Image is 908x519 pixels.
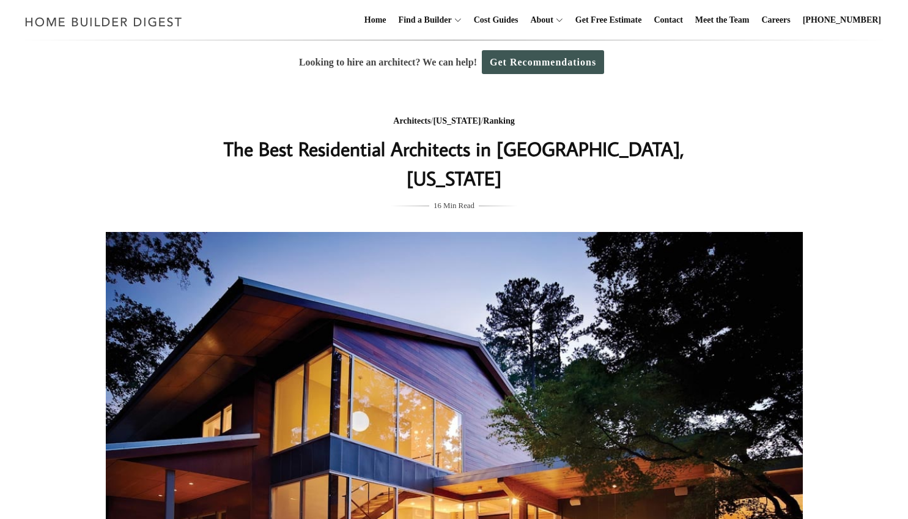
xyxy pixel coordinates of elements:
div: / / [210,114,698,129]
img: Home Builder Digest [20,10,188,34]
a: Meet the Team [690,1,755,40]
a: Find a Builder [394,1,452,40]
a: [US_STATE] [433,116,481,125]
a: Cost Guides [469,1,523,40]
a: Careers [757,1,795,40]
a: Get Recommendations [482,50,604,74]
a: Get Free Estimate [570,1,647,40]
a: Contact [649,1,687,40]
a: [PHONE_NUMBER] [798,1,886,40]
span: 16 Min Read [434,199,474,212]
a: Ranking [483,116,514,125]
a: About [525,1,553,40]
a: Architects [393,116,430,125]
h1: The Best Residential Architects in [GEOGRAPHIC_DATA], [US_STATE] [210,134,698,193]
a: Home [360,1,391,40]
